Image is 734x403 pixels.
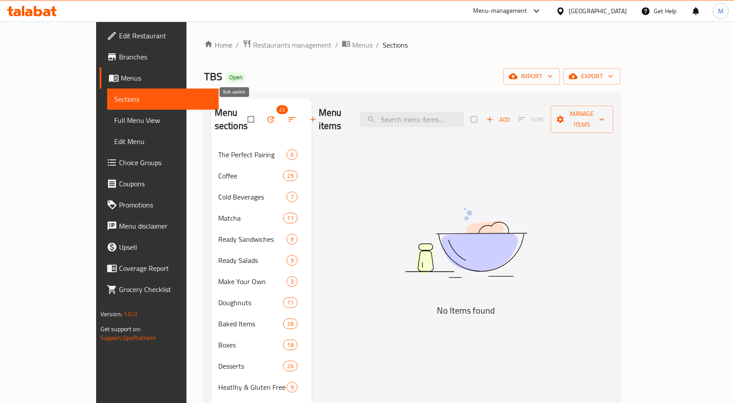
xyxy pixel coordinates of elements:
span: 28 [283,320,297,328]
div: items [283,340,297,350]
div: Ready Sandwiches9 [211,229,312,250]
span: Promotions [119,200,212,210]
span: Ready Salads [218,255,287,266]
span: 6 [287,151,297,159]
a: Edit Restaurant [100,25,219,46]
span: 11 [283,299,297,307]
span: Matcha [218,213,283,223]
div: items [287,149,298,160]
span: export [570,71,613,82]
div: items [287,276,298,287]
div: items [287,192,298,202]
div: items [287,382,298,392]
a: Choice Groups [100,152,219,173]
span: Boxes [218,340,283,350]
div: Boxes18 [211,334,312,355]
span: Make Your Own [218,276,287,287]
div: Open [226,72,246,83]
span: Manage items [558,108,606,130]
a: Edit Menu [107,131,219,152]
button: import [503,68,560,85]
div: Coffee29 [211,165,312,186]
div: items [283,297,297,308]
span: Add [486,115,510,125]
span: import [510,71,553,82]
a: Restaurants management [242,39,332,51]
span: Add item [484,113,512,126]
a: Promotions [100,194,219,215]
div: Doughnuts [218,297,283,308]
span: 26 [283,362,297,370]
span: Coupons [119,178,212,189]
span: 7 [287,193,297,201]
div: Cold Beverages7 [211,186,312,207]
span: Sort sections [282,110,303,129]
a: Support.OpsPlatform [101,332,156,344]
span: TBS [204,67,222,86]
a: Coupons [100,173,219,194]
a: Sections [107,89,219,110]
div: Ready Salads9 [211,250,312,271]
span: Restaurants management [253,40,332,50]
span: Menus [121,73,212,83]
span: Full Menu View [114,115,212,126]
h2: Menu sections [215,106,248,133]
a: Menus [100,67,219,89]
button: Add section [303,110,324,129]
span: Upsell [119,242,212,252]
span: Ready Sandwiches [218,234,287,244]
a: Upsell [100,237,219,258]
input: search [360,112,464,127]
span: M [718,6,723,16]
span: Choice Groups [119,157,212,168]
h2: Menu items [319,106,350,133]
div: items [287,234,298,244]
span: Cold Beverages [218,192,287,202]
span: Menus [352,40,373,50]
span: The Perfect Pairing [218,149,287,160]
div: items [283,170,297,181]
div: Desserts26 [211,355,312,377]
div: items [287,255,298,266]
div: Make Your Own3 [211,271,312,292]
div: items [283,318,297,329]
span: 29 [283,172,297,180]
span: Menu disclaimer [119,221,212,231]
span: Sections [114,94,212,104]
button: Add [484,113,512,126]
h5: No Items found [356,303,576,318]
li: / [335,40,338,50]
a: Full Menu View [107,110,219,131]
div: The Perfect Pairing6 [211,144,312,165]
span: 11 [283,214,297,222]
div: Heatlhy & Gluten Free9 [211,377,312,398]
div: Menu-management [473,6,527,16]
span: 9 [287,383,297,392]
button: export [563,68,620,85]
div: items [283,213,297,223]
span: 3 [287,277,297,286]
span: Grocery Checklist [119,284,212,295]
span: Coverage Report [119,263,212,274]
span: Version: [101,308,122,320]
nav: breadcrumb [204,39,621,51]
span: Baked Items [218,318,283,329]
span: 18 [283,341,297,349]
span: 22 [276,105,288,114]
a: Menus [342,39,373,51]
span: Heatlhy & Gluten Free [218,382,287,392]
span: Desserts [218,361,283,371]
div: Baked Items28 [211,313,312,334]
span: 1.0.0 [123,308,137,320]
span: Sort items [512,113,551,126]
div: Matcha11 [211,207,312,229]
